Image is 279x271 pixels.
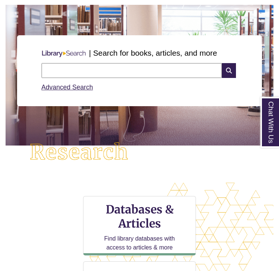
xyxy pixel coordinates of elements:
i: Search [222,63,236,78]
h3: Databases & Articles [89,202,190,231]
a: Databases & Articles Find library databases with access to articles & more [83,196,196,255]
p: Find library databases with access to articles & more [99,234,180,252]
img: Research [19,131,139,173]
a: Advanced Search [42,84,93,91]
img: Libary Search [39,48,89,60]
p: | Search for books, articles, and more [89,47,217,59]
